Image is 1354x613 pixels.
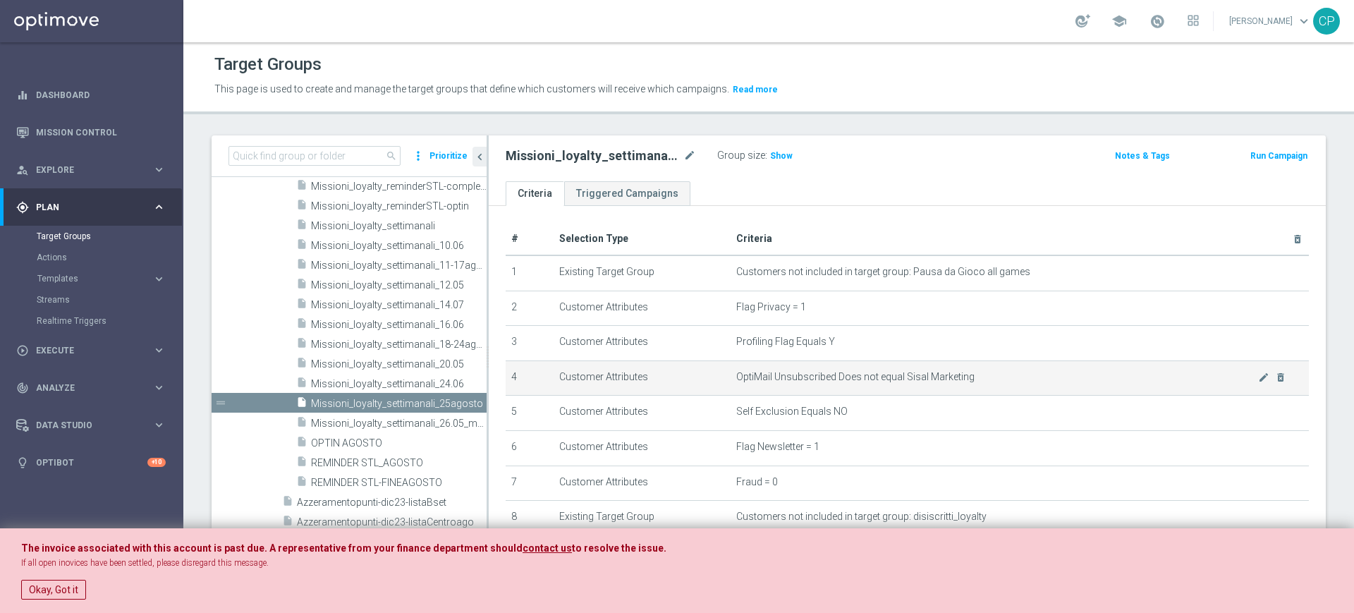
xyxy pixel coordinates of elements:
div: Optibot [16,444,166,481]
i: insert_drive_file [296,258,307,274]
span: REMINDER STL-FINEAGOSTO [311,477,487,489]
span: Plan [36,203,152,212]
span: Flag Privacy = 1 [736,301,806,313]
span: Missioni_loyalty_settimanali_14.07 [311,299,487,311]
i: insert_drive_file [282,495,293,511]
button: equalizer Dashboard [16,90,166,101]
div: CP [1313,8,1340,35]
td: Customer Attributes [554,430,731,466]
span: Missioni_loyalty_settimanali_20.05 [311,358,487,370]
i: insert_drive_file [296,317,307,334]
input: Quick find group or folder [228,146,401,166]
td: 4 [506,360,554,396]
td: Existing Target Group [554,255,731,291]
i: mode_edit [1258,372,1269,383]
button: lightbulb Optibot +10 [16,457,166,468]
i: delete_forever [1292,233,1303,245]
i: insert_drive_file [296,396,307,413]
button: chevron_left [472,147,487,166]
label: Group size [717,150,765,162]
i: gps_fixed [16,201,29,214]
i: insert_drive_file [296,219,307,235]
i: keyboard_arrow_right [152,200,166,214]
i: mode_edit [683,147,696,164]
button: Notes & Tags [1114,148,1171,164]
td: Customer Attributes [554,326,731,361]
i: insert_drive_file [296,456,307,472]
td: 2 [506,291,554,326]
span: Flag Newsletter = 1 [736,441,819,453]
td: Customer Attributes [554,466,731,501]
i: insert_drive_file [296,377,307,393]
div: Target Groups [37,226,182,247]
div: Analyze [16,382,152,394]
i: more_vert [411,146,425,166]
button: Read more [731,82,779,97]
span: Profiling Flag Equals Y [736,336,835,348]
a: contact us [523,542,572,554]
span: Templates [37,274,138,283]
span: to resolve the issue. [572,542,666,554]
span: Customers not included in target group: Pausa da Gioco all games [736,266,1030,278]
i: insert_drive_file [296,199,307,215]
a: Actions [37,252,147,263]
td: 7 [506,466,554,501]
div: track_changes Analyze keyboard_arrow_right [16,382,166,394]
span: Missioni_loyalty_settimanali_26.05_ma-st [311,418,487,430]
div: Templates keyboard_arrow_right [37,273,166,284]
i: delete_forever [1275,372,1286,383]
i: insert_drive_file [296,337,307,353]
i: equalizer [16,89,29,102]
a: Optibot [36,444,147,481]
i: insert_drive_file [296,436,307,452]
h1: Target Groups [214,54,322,75]
i: insert_drive_file [296,238,307,255]
td: Customer Attributes [554,396,731,431]
button: Prioritize [427,147,470,166]
span: Missioni_loyalty_settimanali_16.06 [311,319,487,331]
span: Azzeramentopunti-dic23-listaCentroago [297,516,487,528]
div: Execute [16,344,152,357]
td: Existing Target Group [554,501,731,536]
div: Templates [37,274,152,283]
i: keyboard_arrow_right [152,344,166,357]
i: insert_drive_file [296,475,307,492]
td: 8 [506,501,554,536]
span: OPTIN AGOSTO [311,437,487,449]
td: 5 [506,396,554,431]
a: Realtime Triggers [37,315,147,327]
i: keyboard_arrow_right [152,272,166,286]
div: Data Studio [16,419,152,432]
td: Customer Attributes [554,291,731,326]
button: gps_fixed Plan keyboard_arrow_right [16,202,166,213]
i: chevron_left [473,150,487,164]
td: Customer Attributes [554,360,731,396]
span: Missioni_loyalty_reminderSTL-optin [311,200,487,212]
span: search [386,150,397,162]
span: keyboard_arrow_down [1296,13,1312,29]
div: play_circle_outline Execute keyboard_arrow_right [16,345,166,356]
i: insert_drive_file [296,357,307,373]
div: Realtime Triggers [37,310,182,332]
span: Show [770,151,793,161]
div: Mission Control [16,114,166,151]
th: # [506,223,554,255]
i: play_circle_outline [16,344,29,357]
a: [PERSON_NAME]keyboard_arrow_down [1228,11,1313,32]
th: Selection Type [554,223,731,255]
span: Fraud = 0 [736,476,778,488]
a: Mission Control [36,114,166,151]
span: Missioni_loyalty_settimanali_12.05 [311,279,487,291]
span: Missioni_loyalty_settimanali_18-24agost [311,339,487,351]
a: Target Groups [37,231,147,242]
div: Actions [37,247,182,268]
a: Dashboard [36,76,166,114]
button: Okay, Got it [21,580,86,600]
h2: Missioni_loyalty_settimanali_25agosto [506,147,681,164]
span: REMINDER STL_AGOSTO [311,457,487,469]
td: 6 [506,430,554,466]
i: insert_drive_file [296,416,307,432]
i: insert_drive_file [282,515,293,531]
a: Streams [37,294,147,305]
